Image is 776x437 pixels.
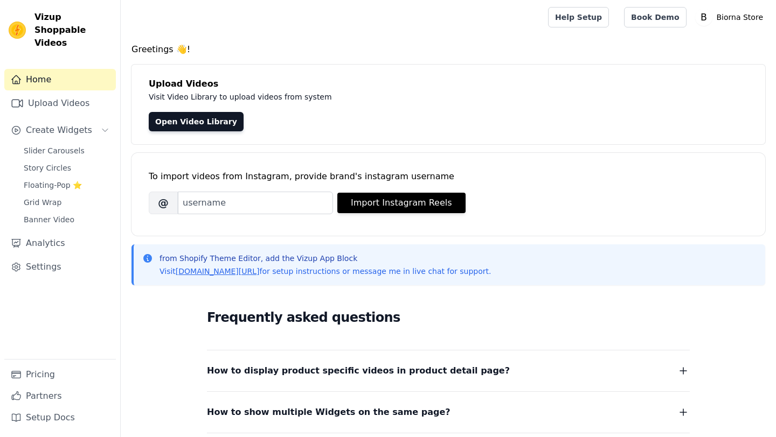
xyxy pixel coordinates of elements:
a: [DOMAIN_NAME][URL] [176,267,260,276]
p: Visit Video Library to upload videos from system [149,90,632,103]
p: Visit for setup instructions or message me in live chat for support. [160,266,491,277]
a: Open Video Library [149,112,244,131]
span: Slider Carousels [24,145,85,156]
span: Floating-Pop ⭐ [24,180,82,191]
a: Banner Video [17,212,116,227]
text: B [701,12,707,23]
span: How to show multiple Widgets on the same page? [207,405,451,420]
h4: Upload Videos [149,77,748,90]
a: Upload Videos [4,93,116,114]
div: To import videos from Instagram, provide brand's instagram username [149,170,748,183]
a: Book Demo [624,7,686,27]
button: How to display product specific videos in product detail page? [207,363,690,378]
a: Partners [4,385,116,407]
a: Grid Wrap [17,195,116,210]
p: from Shopify Theme Editor, add the Vizup App Block [160,253,491,264]
button: Create Widgets [4,119,116,141]
a: Settings [4,256,116,278]
p: Biorna Store [712,8,767,27]
span: @ [149,192,178,214]
a: Help Setup [548,7,609,27]
input: username [178,192,333,214]
button: How to show multiple Widgets on the same page? [207,405,690,420]
button: Import Instagram Reels [337,193,466,213]
a: Setup Docs [4,407,116,428]
a: Slider Carousels [17,143,116,158]
button: B Biorna Store [695,8,767,27]
img: Vizup [9,22,26,39]
a: Home [4,69,116,90]
span: Story Circles [24,163,71,173]
span: Create Widgets [26,124,92,137]
span: How to display product specific videos in product detail page? [207,363,510,378]
h4: Greetings 👋! [131,43,765,56]
span: Vizup Shoppable Videos [34,11,112,50]
a: Analytics [4,232,116,254]
span: Banner Video [24,214,74,225]
h2: Frequently asked questions [207,307,690,328]
span: Grid Wrap [24,197,61,208]
a: Floating-Pop ⭐ [17,178,116,193]
a: Story Circles [17,160,116,175]
a: Pricing [4,364,116,385]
